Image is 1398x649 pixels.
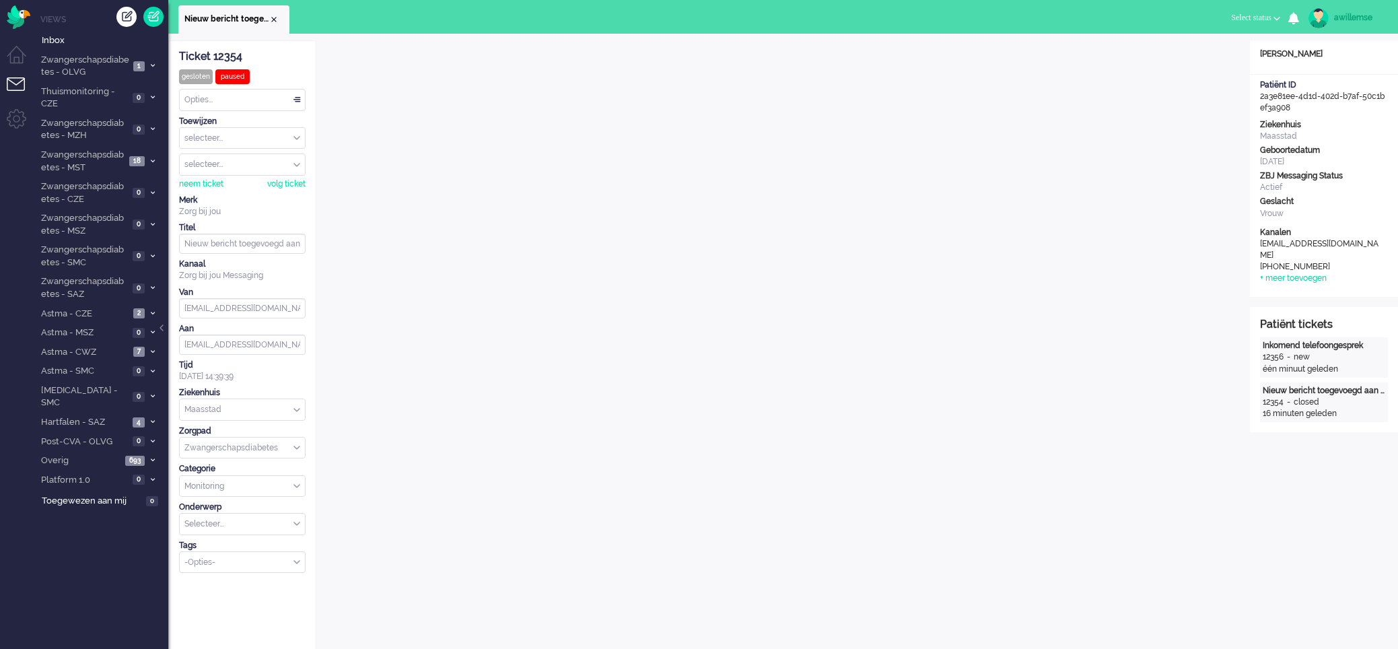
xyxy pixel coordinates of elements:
div: 2a3e81ee-4d1d-402d-b7af-50c1bef3a908 [1250,79,1398,114]
li: Admin menu [7,109,37,139]
div: - [1284,397,1294,408]
div: Ticket 12354 [179,49,306,65]
span: Astma - CWZ [39,346,129,359]
span: Zwangerschapsdiabetes - MST [39,149,125,174]
div: Creëer ticket [116,7,137,27]
div: Assign Group [179,127,306,149]
span: 0 [133,436,145,446]
div: - [1284,351,1294,363]
a: Inbox [39,32,168,47]
span: Astma - CZE [39,308,129,320]
span: 693 [125,456,145,466]
div: Select Tags [179,551,306,574]
div: Vrouw [1260,208,1388,219]
div: [PERSON_NAME] [1250,48,1398,60]
li: Dashboard menu [7,46,37,76]
span: 7 [133,347,145,357]
div: neem ticket [179,178,223,190]
span: Zwangerschapsdiabetes - SMC [39,244,129,269]
div: Tags [179,540,306,551]
div: Actief [1260,182,1388,193]
span: Nieuw bericht toegevoegd aan gesprek [184,13,269,25]
span: Zwangerschapsdiabetes - MSZ [39,212,129,237]
span: Zwangerschapsdiabetes - SAZ [39,275,129,300]
span: 0 [133,366,145,376]
div: één minuut geleden [1263,364,1385,375]
div: Kanalen [1260,227,1388,238]
a: awillemse [1306,8,1385,28]
div: Geboortedatum [1260,145,1388,156]
li: 12354 [178,5,289,34]
div: volg ticket [267,178,306,190]
span: 0 [146,496,158,506]
span: Zwangerschapsdiabetes - MZH [39,117,129,142]
span: Astma - MSZ [39,327,129,339]
div: Inkomend telefoongesprek [1263,340,1385,351]
div: Zorg bij jou Messaging [179,270,306,281]
div: [EMAIL_ADDRESS][DOMAIN_NAME] [1260,238,1381,261]
div: 12356 [1263,351,1284,363]
span: Toegewezen aan mij [42,495,142,508]
li: Views [40,13,168,25]
span: Select status [1231,13,1271,22]
span: 18 [129,156,145,166]
span: Platform 1.0 [39,474,129,487]
img: avatar [1308,8,1329,28]
div: Aan [179,323,306,335]
li: Select status [1223,4,1288,34]
div: Zorgpad [179,425,306,437]
span: Post-CVA - OLVG [39,436,129,448]
span: Overig [39,454,121,467]
div: closed [1294,397,1319,408]
span: 0 [133,251,145,261]
div: Ziekenhuis [1260,119,1388,131]
span: Zwangerschapsdiabetes - OLVG [39,54,129,79]
div: Tijd [179,360,306,371]
div: + meer toevoegen [1260,273,1327,284]
div: new [1294,351,1310,363]
span: [MEDICAL_DATA] - SMC [39,384,129,409]
div: ZBJ Messaging Status [1260,170,1388,182]
span: 1 [133,61,145,71]
span: Inbox [42,34,168,47]
div: Zorg bij jou [179,206,306,217]
span: Zwangerschapsdiabetes - CZE [39,180,129,205]
a: Omnidesk [7,9,30,19]
span: 0 [133,328,145,338]
div: Close tab [269,14,279,25]
img: flow_omnibird.svg [7,5,30,29]
span: 0 [133,283,145,294]
div: Assign User [179,153,306,176]
span: Astma - SMC [39,365,129,378]
div: Merk [179,195,306,206]
span: 0 [133,475,145,485]
div: Geslacht [1260,196,1388,207]
div: Ziekenhuis [179,387,306,399]
div: Nieuw bericht toegevoegd aan gesprek [1263,385,1385,397]
span: 0 [133,188,145,198]
span: 0 [133,219,145,230]
div: awillemse [1334,11,1385,24]
span: Thuismonitoring - CZE [39,86,129,110]
li: Tickets menu [7,77,37,108]
div: Maasstad [1260,131,1388,142]
div: [DATE] 14:39:39 [179,360,306,382]
span: Hartfalen - SAZ [39,416,129,429]
div: [DATE] [1260,156,1388,168]
div: [PHONE_NUMBER] [1260,261,1381,273]
span: 0 [133,93,145,103]
a: Quick Ticket [143,7,164,27]
div: Toewijzen [179,116,306,127]
div: Patiënt ID [1260,79,1388,91]
span: 0 [133,392,145,402]
div: Titel [179,222,306,234]
div: 12354 [1263,397,1284,408]
button: Select status [1223,8,1288,28]
span: 2 [133,308,145,318]
div: Onderwerp [179,502,306,513]
span: 0 [133,125,145,135]
div: paused [215,69,250,84]
div: gesloten [179,69,213,84]
span: 4 [133,417,145,428]
div: Patiënt tickets [1260,317,1388,333]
